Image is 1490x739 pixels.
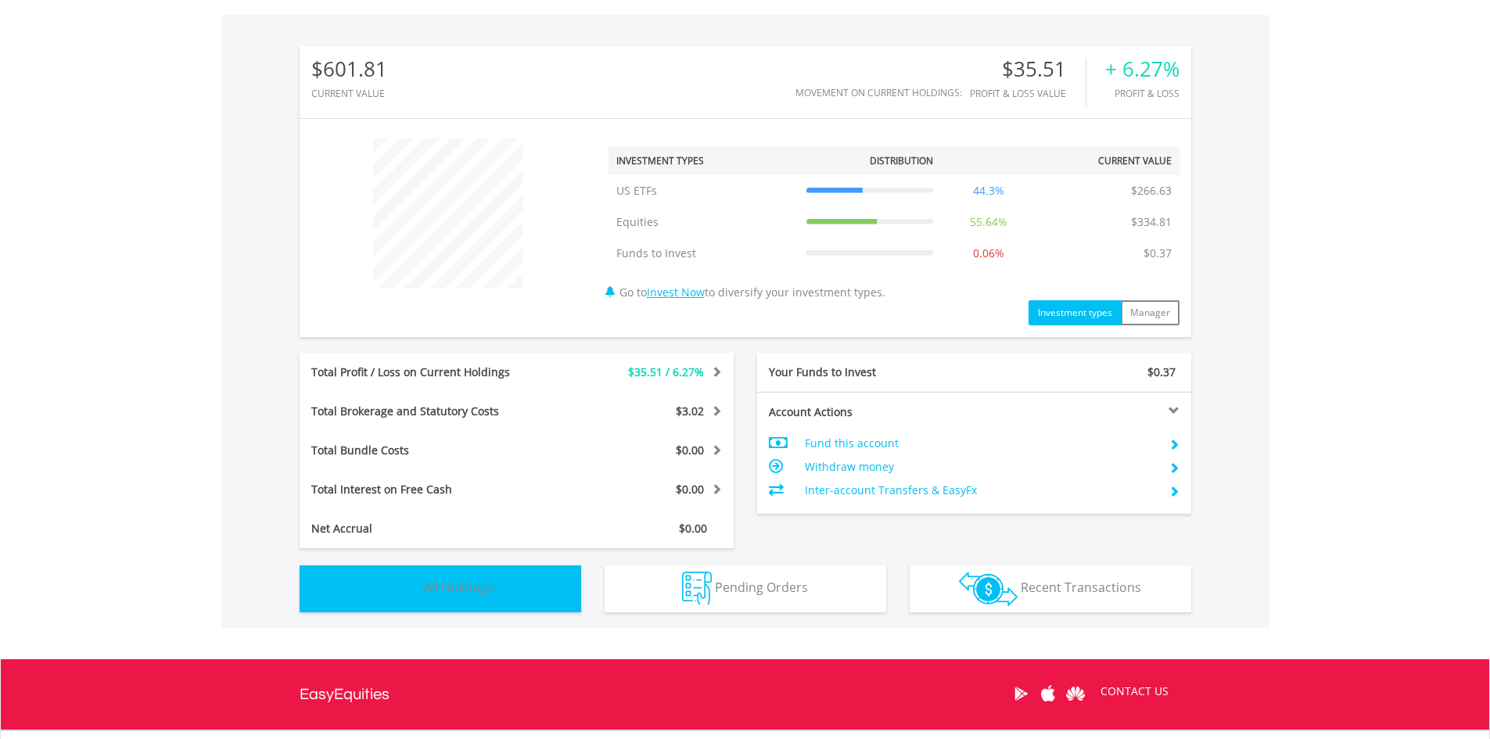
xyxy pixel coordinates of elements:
[1029,300,1122,325] button: Investment types
[605,565,886,612] button: Pending Orders
[870,154,933,167] div: Distribution
[1121,300,1179,325] button: Manager
[1036,146,1179,175] th: Current Value
[300,521,553,536] div: Net Accrual
[1007,669,1035,718] a: Google Play
[679,521,707,536] span: $0.00
[805,479,1156,502] td: Inter-account Transfers & EasyFx
[628,364,704,379] span: $35.51 / 6.27%
[805,455,1156,479] td: Withdraw money
[1123,175,1179,206] td: $266.63
[676,404,704,418] span: $3.02
[1147,364,1176,379] span: $0.37
[647,285,705,300] a: Invest Now
[609,238,799,269] td: Funds to Invest
[311,88,387,99] div: CURRENT VALUE
[1035,669,1062,718] a: Apple
[910,565,1191,612] button: Recent Transactions
[795,88,962,98] div: Movement on Current Holdings:
[387,572,421,605] img: holdings-wht.png
[424,579,494,596] span: All Holdings
[1123,206,1179,238] td: $334.81
[941,206,1036,238] td: 55.64%
[300,565,581,612] button: All Holdings
[1090,669,1179,713] a: CONTACT US
[1105,88,1179,99] div: Profit & Loss
[682,572,712,605] img: pending_instructions-wht.png
[609,206,799,238] td: Equities
[941,238,1036,269] td: 0.06%
[597,131,1191,325] div: Go to to diversify your investment types.
[1062,669,1090,718] a: Huawei
[311,58,387,81] div: $601.81
[1136,238,1179,269] td: $0.37
[1105,58,1179,81] div: + 6.27%
[676,443,704,457] span: $0.00
[959,572,1018,606] img: transactions-zar-wht.png
[1021,579,1141,596] span: Recent Transactions
[970,88,1086,99] div: Profit & Loss Value
[300,482,553,497] div: Total Interest on Free Cash
[715,579,808,596] span: Pending Orders
[805,432,1156,455] td: Fund this account
[941,175,1036,206] td: 44.3%
[300,364,553,380] div: Total Profit / Loss on Current Holdings
[300,659,390,730] a: EasyEquities
[757,404,975,420] div: Account Actions
[300,404,553,419] div: Total Brokerage and Statutory Costs
[676,482,704,497] span: $0.00
[300,443,553,458] div: Total Bundle Costs
[609,146,799,175] th: Investment Types
[757,364,975,380] div: Your Funds to Invest
[970,58,1086,81] div: $35.51
[609,175,799,206] td: US ETFs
